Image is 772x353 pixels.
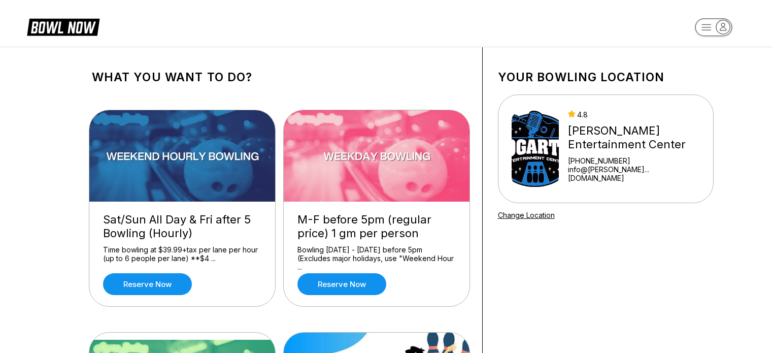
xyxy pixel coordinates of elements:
[568,124,700,151] div: [PERSON_NAME] Entertainment Center
[284,110,471,202] img: M-F before 5pm (regular price) 1 gm per person
[568,110,700,119] div: 4.8
[103,273,192,295] a: Reserve now
[89,110,276,202] img: Sat/Sun All Day & Fri after 5 Bowling (Hourly)
[512,111,559,187] img: Bogart's Entertainment Center
[498,70,714,84] h1: Your bowling location
[103,245,261,263] div: Time bowling at $39.99+tax per lane per hour (up to 6 people per lane) **$4 ...
[297,273,386,295] a: Reserve now
[297,245,456,263] div: Bowling [DATE] - [DATE] before 5pm (Excludes major holidays, use "Weekend Hour ...
[568,165,700,182] a: info@[PERSON_NAME]...[DOMAIN_NAME]
[568,156,700,165] div: [PHONE_NUMBER]
[498,211,555,219] a: Change Location
[297,213,456,240] div: M-F before 5pm (regular price) 1 gm per person
[92,70,467,84] h1: What you want to do?
[103,213,261,240] div: Sat/Sun All Day & Fri after 5 Bowling (Hourly)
